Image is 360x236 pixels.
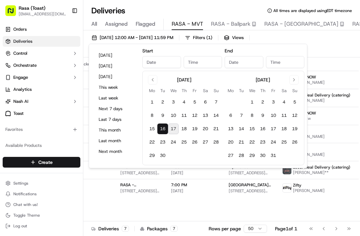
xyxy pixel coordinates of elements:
[157,124,168,134] button: 16
[179,137,189,148] button: 25
[3,96,80,107] button: Nash AI
[21,122,54,127] span: [PERSON_NAME]
[147,137,157,148] button: 22
[59,103,73,109] span: [DATE]
[157,150,168,161] button: 30
[279,87,289,94] th: Saturday
[225,137,236,148] button: 20
[96,72,136,81] button: [DATE]
[256,76,270,83] div: [DATE]
[19,5,45,11] span: Rasa (Toast)
[247,137,257,148] button: 22
[7,64,19,76] img: 1736555255976-a54dd68f-1ca7-489b-9aae-adbdc363a1c4
[7,7,20,20] img: Nash
[64,164,110,170] span: 12:24 PM
[168,87,179,94] th: Wednesday
[293,152,325,157] span: [PERSON_NAME]
[177,76,191,83] div: [DATE]
[279,137,289,148] button: 25
[147,87,157,94] th: Monday
[189,110,200,121] button: 12
[13,98,28,104] span: Nash AI
[13,50,27,56] span: Control
[247,110,257,121] button: 8
[168,110,179,121] button: 10
[257,97,268,107] button: 2
[59,122,73,127] span: [DATE]
[268,124,279,134] button: 17
[268,150,279,161] button: 31
[147,97,157,107] button: 1
[206,35,212,41] span: ( 1 )
[3,60,80,71] button: Orchestrate
[225,150,236,161] button: 27
[3,48,80,59] button: Control
[19,11,66,17] button: [EMAIL_ADDRESS][DOMAIN_NAME]
[64,74,110,79] span: 10:39 AM
[64,128,110,134] span: 11:23 AM
[13,213,40,218] span: Toggle Theme
[63,149,107,156] span: API Documentation
[200,124,211,134] button: 20
[147,150,157,161] button: 29
[289,124,300,134] button: 19
[268,97,279,107] button: 3
[5,111,11,116] img: Toast logo
[293,165,350,170] span: Local Meal Delivery (catering)
[200,87,211,94] th: Saturday
[200,137,211,148] button: 27
[168,97,179,107] button: 3
[55,103,58,109] span: •
[91,5,125,16] h1: Deliveries
[268,137,279,148] button: 24
[91,20,97,28] span: All
[3,36,80,47] a: Deliveries
[66,166,81,171] span: Pylon
[211,137,221,148] button: 28
[264,20,338,28] span: RASA - [GEOGRAPHIC_DATA]
[268,110,279,121] button: 10
[157,87,168,94] th: Tuesday
[171,170,218,176] span: [DATE]
[7,150,12,155] div: 📗
[221,33,247,42] button: Views
[289,97,300,107] button: 5
[100,35,173,41] span: [DATE] 12:00 AM - [DATE] 11:59 PM
[13,62,37,68] span: Orchestrate
[279,110,289,121] button: 11
[236,124,247,134] button: 14
[7,97,17,108] img: Jonathan Racinos
[7,27,121,37] p: Welcome 👋
[14,64,26,76] img: 1724597045416-56b7ee45-8013-43a0-a6f9-03cb97ddad50
[64,116,110,122] span: [DATE]
[91,225,129,232] div: Deliveries
[3,200,80,209] button: Chat with us!
[3,157,80,168] button: Create
[211,87,221,94] th: Sunday
[171,182,218,188] span: 7:00 PM
[189,87,200,94] th: Friday
[189,137,200,148] button: 26
[3,108,80,119] a: Toast
[64,146,110,152] span: 11:52 AM
[275,225,297,232] div: Page 1 of 1
[293,188,325,193] span: [PERSON_NAME]
[13,191,37,197] span: Notifications
[55,122,58,127] span: •
[209,225,241,232] p: Rows per page
[147,110,157,121] button: 8
[257,87,268,94] th: Thursday
[64,134,110,140] span: [DATE]
[289,75,299,84] button: Go to next month
[168,124,179,134] button: 17
[211,97,221,107] button: 7
[247,124,257,134] button: 15
[293,92,350,98] span: Local Meal Delivery (catering)
[64,170,110,176] span: [DATE]
[229,182,272,188] span: [GEOGRAPHIC_DATA][DEMOGRAPHIC_DATA]
[13,26,27,32] span: Orders
[257,124,268,134] button: 16
[279,97,289,107] button: 4
[103,85,121,93] button: See all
